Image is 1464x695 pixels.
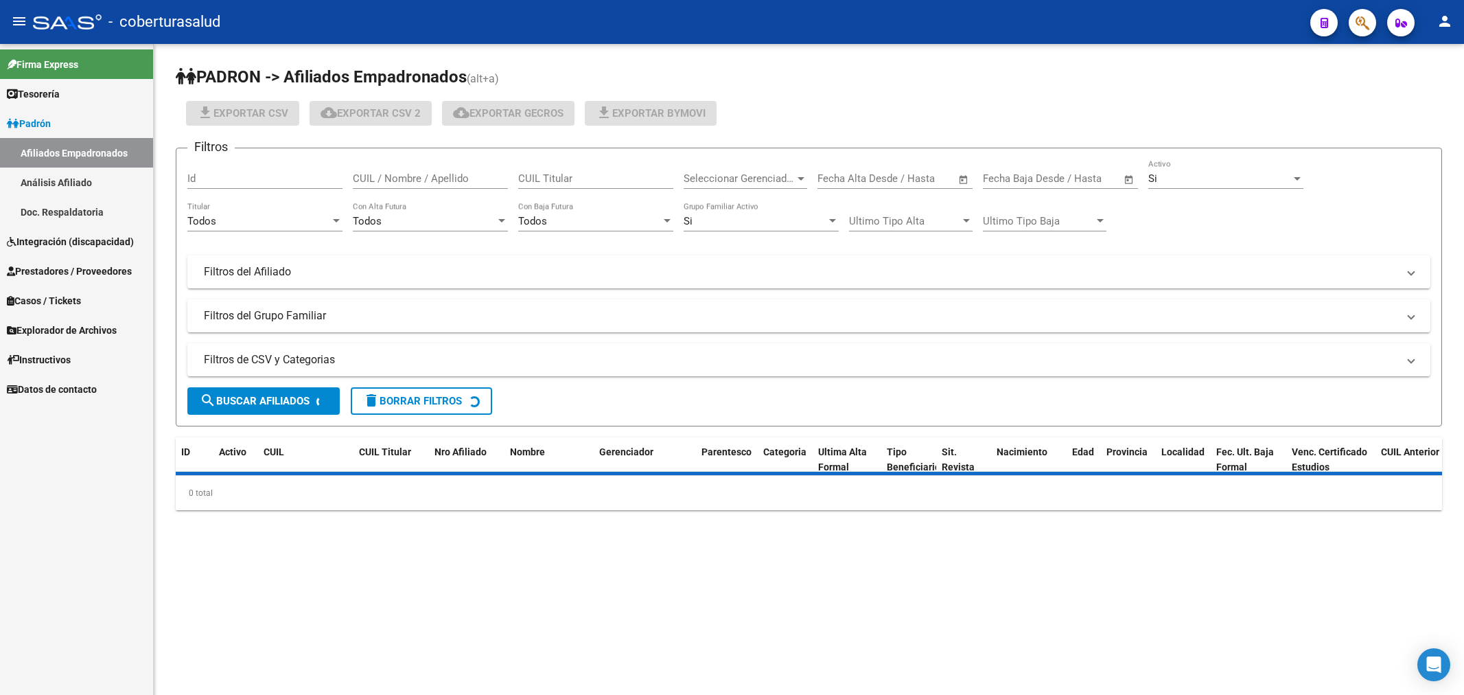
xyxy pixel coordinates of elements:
[7,87,60,102] span: Tesorería
[7,323,117,338] span: Explorador de Archivos
[11,13,27,30] mat-icon: menu
[321,104,337,121] mat-icon: cloud_download
[258,437,334,483] datatable-header-cell: CUIL
[197,107,288,119] span: Exportar CSV
[518,215,547,227] span: Todos
[983,215,1094,227] span: Ultimo Tipo Baja
[1292,446,1367,473] span: Venc. Certificado Estudios
[434,446,487,457] span: Nro Afiliado
[353,437,429,483] datatable-header-cell: CUIL Titular
[204,308,1397,323] mat-panel-title: Filtros del Grupo Familiar
[7,382,97,397] span: Datos de contacto
[200,395,310,407] span: Buscar Afiliados
[187,343,1430,376] mat-expansion-panel-header: Filtros de CSV y Categorias
[942,446,975,473] span: Sit. Revista
[599,446,653,457] span: Gerenciador
[204,352,1397,367] mat-panel-title: Filtros de CSV y Categorias
[849,215,960,227] span: Ultimo Tipo Alta
[7,352,71,367] span: Instructivos
[1106,446,1148,457] span: Provincia
[176,476,1442,510] div: 0 total
[817,172,862,185] input: Start date
[1375,437,1451,483] datatable-header-cell: CUIL Anterior
[442,101,574,126] button: Exportar GECROS
[7,293,81,308] span: Casos / Tickets
[936,437,991,483] datatable-header-cell: Sit. Revista
[187,387,340,415] button: Buscar Afiliados
[187,255,1430,288] mat-expansion-panel-header: Filtros del Afiliado
[1161,446,1205,457] span: Localidad
[763,446,806,457] span: Categoria
[353,215,382,227] span: Todos
[956,172,972,187] button: Open calendar
[363,395,462,407] span: Borrar Filtros
[1381,446,1439,457] span: CUIL Anterior
[1040,172,1106,185] input: End date
[176,67,467,87] span: PADRON -> Afiliados Empadronados
[1101,437,1156,483] datatable-header-cell: Provincia
[176,437,213,483] datatable-header-cell: ID
[359,446,411,457] span: CUIL Titular
[881,437,936,483] datatable-header-cell: Tipo Beneficiario
[187,299,1430,332] mat-expansion-panel-header: Filtros del Grupo Familiar
[684,172,795,185] span: Seleccionar Gerenciador
[596,104,612,121] mat-icon: file_download
[186,101,299,126] button: Exportar CSV
[321,107,421,119] span: Exportar CSV 2
[1067,437,1101,483] datatable-header-cell: Edad
[1417,648,1450,681] div: Open Intercom Messenger
[187,137,235,157] h3: Filtros
[7,264,132,279] span: Prestadores / Proveedores
[219,446,246,457] span: Activo
[504,437,594,483] datatable-header-cell: Nombre
[1122,172,1137,187] button: Open calendar
[467,72,499,85] span: (alt+a)
[187,215,216,227] span: Todos
[596,107,706,119] span: Exportar Bymovi
[453,107,563,119] span: Exportar GECROS
[181,446,190,457] span: ID
[213,437,258,483] datatable-header-cell: Activo
[310,101,432,126] button: Exportar CSV 2
[1437,13,1453,30] mat-icon: person
[7,57,78,72] span: Firma Express
[7,234,134,249] span: Integración (discapacidad)
[1072,446,1094,457] span: Edad
[997,446,1047,457] span: Nacimiento
[991,437,1067,483] datatable-header-cell: Nacimiento
[363,392,380,409] mat-icon: delete
[453,104,469,121] mat-icon: cloud_download
[204,264,1397,280] mat-panel-title: Filtros del Afiliado
[108,7,220,37] span: - coberturasalud
[1148,172,1157,185] span: Si
[1156,437,1211,483] datatable-header-cell: Localidad
[510,446,545,457] span: Nombre
[1216,446,1274,473] span: Fec. Ult. Baja Formal
[429,437,504,483] datatable-header-cell: Nro Afiliado
[351,387,492,415] button: Borrar Filtros
[758,437,813,483] datatable-header-cell: Categoria
[684,215,693,227] span: Si
[701,446,752,457] span: Parentesco
[585,101,717,126] button: Exportar Bymovi
[1211,437,1286,483] datatable-header-cell: Fec. Ult. Baja Formal
[874,172,941,185] input: End date
[696,437,758,483] datatable-header-cell: Parentesco
[887,446,940,473] span: Tipo Beneficiario
[1286,437,1375,483] datatable-header-cell: Venc. Certificado Estudios
[983,172,1027,185] input: Start date
[594,437,676,483] datatable-header-cell: Gerenciador
[818,446,867,473] span: Ultima Alta Formal
[813,437,881,483] datatable-header-cell: Ultima Alta Formal
[200,392,216,409] mat-icon: search
[197,104,213,121] mat-icon: file_download
[7,116,51,131] span: Padrón
[264,446,284,457] span: CUIL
